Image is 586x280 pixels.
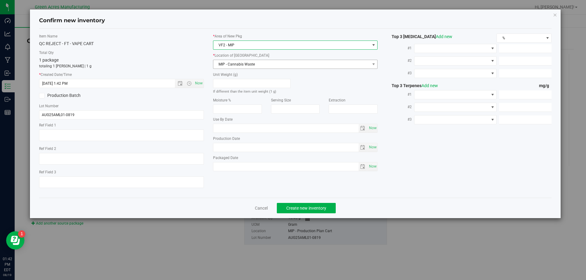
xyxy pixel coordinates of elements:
[436,34,452,39] a: Add new
[184,81,194,86] span: Open the time view
[39,41,204,47] div: QC REJECT - FT - VAPE CART
[213,90,276,94] small: If different than the item unit weight (1 g)
[175,81,185,86] span: Open the date view
[213,97,262,103] label: Moisture %
[387,89,414,100] label: #1
[367,124,378,133] span: Set Current date
[194,79,204,88] span: Set Current date
[329,97,378,103] label: Extraction
[421,83,438,88] a: Add new
[387,34,452,39] span: Top 3 [MEDICAL_DATA]
[271,97,320,103] label: Serving Size
[255,205,268,211] a: Cancel
[387,83,438,88] span: Top 3 Terpenes
[539,83,552,88] span: mg/g
[39,92,117,99] label: Production Batch
[39,58,59,62] span: 1 package
[213,155,378,161] label: Packaged Date
[18,230,25,238] iframe: Resource center unread badge
[213,60,370,69] span: MIP - Cannabis Waste
[359,124,367,133] span: select
[387,68,414,79] label: #3
[497,34,544,42] span: %
[213,136,378,141] label: Production Date
[367,124,377,133] span: select
[39,169,204,175] label: Ref Field 3
[359,143,367,152] span: select
[213,41,370,49] span: VF2 - MIP
[39,72,204,77] label: Created Date/Time
[39,63,204,69] p: totaling 1 [PERSON_NAME] | 1 g
[387,114,414,125] label: #3
[39,146,204,151] label: Ref Field 2
[387,43,414,54] label: #1
[359,162,367,171] span: select
[387,101,414,112] label: #2
[213,53,378,58] label: Location of [GEOGRAPHIC_DATA]
[6,231,24,250] iframe: Resource center
[213,34,378,39] label: Area of New Pkg
[367,162,378,171] span: Set Current date
[286,206,326,211] span: Create new inventory
[39,103,204,109] label: Lot Number
[370,60,377,69] span: select
[387,55,414,66] label: #2
[39,34,204,39] label: Item Name
[39,17,105,25] h4: Confirm new inventory
[367,162,377,171] span: select
[277,203,336,213] button: Create new inventory
[367,143,377,152] span: select
[39,50,204,55] label: Total Qty
[213,72,291,77] label: Unit Weight (g)
[213,117,378,122] label: Use By Date
[367,143,378,152] span: Set Current date
[39,122,204,128] label: Ref Field 1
